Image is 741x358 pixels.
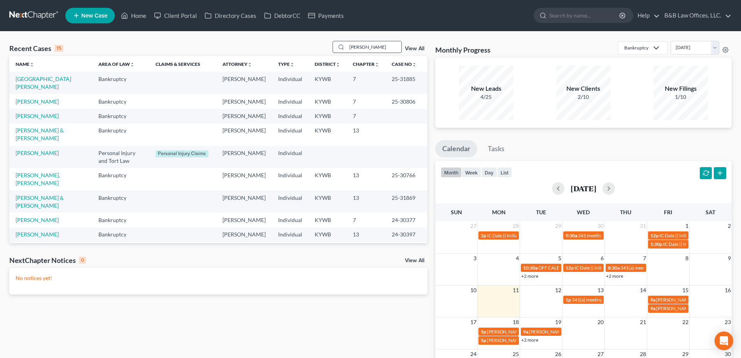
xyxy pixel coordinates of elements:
[385,94,427,109] td: 25-30806
[556,84,611,93] div: New Clients
[577,209,590,215] span: Wed
[92,227,149,242] td: Bankruptcy
[272,168,308,190] td: Individual
[487,329,647,335] span: [PERSON_NAME] (7) Last day to oppose discharge or dischargeability is [DATE]
[16,61,34,67] a: Nameunfold_more
[92,94,149,109] td: Bankruptcy
[481,337,486,343] span: 5p
[216,213,272,227] td: [PERSON_NAME]
[650,305,655,311] span: 9a
[597,286,604,295] span: 13
[512,317,520,327] span: 18
[523,329,528,335] span: 9a
[308,190,347,213] td: KYWB
[278,61,294,67] a: Typeunfold_more
[469,221,477,231] span: 27
[441,167,462,178] button: month
[16,274,421,282] p: No notices yet!
[272,227,308,242] td: Individual
[624,44,648,51] div: Bankruptcy
[650,241,662,247] span: 1:30p
[16,172,60,186] a: [PERSON_NAME], [PERSON_NAME]
[79,257,86,264] div: 0
[16,217,59,223] a: [PERSON_NAME]
[435,140,477,157] a: Calendar
[557,254,562,263] span: 5
[315,61,340,67] a: Districtunfold_more
[566,297,571,303] span: 1p
[216,123,272,146] td: [PERSON_NAME]
[272,94,308,109] td: Individual
[600,254,604,263] span: 6
[216,94,272,109] td: [PERSON_NAME]
[9,44,63,53] div: Recent Cases
[685,221,689,231] span: 1
[660,9,731,23] a: B&B Law Offices, LLC.
[642,254,647,263] span: 7
[216,168,272,190] td: [PERSON_NAME]
[634,9,660,23] a: Help
[538,265,633,271] span: OFF CALENDAR hearing for [PERSON_NAME]
[549,8,620,23] input: Search by name...
[347,41,401,53] input: Search by name...
[272,213,308,227] td: Individual
[469,286,477,295] span: 10
[156,150,208,157] div: Personal Injury Claims
[459,84,513,93] div: New Leads
[664,209,672,215] span: Fri
[347,168,385,190] td: 13
[130,62,135,67] i: unfold_more
[347,227,385,242] td: 13
[92,242,149,264] td: Bankruptcy
[392,61,417,67] a: Case Nounfold_more
[216,227,272,242] td: [PERSON_NAME]
[272,123,308,146] td: Individual
[92,213,149,227] td: Bankruptcy
[201,9,260,23] a: Directory Cases
[16,150,59,156] a: [PERSON_NAME]
[308,213,347,227] td: KYWB
[554,221,562,231] span: 29
[727,221,732,231] span: 2
[216,109,272,123] td: [PERSON_NAME]
[92,109,149,123] td: Bankruptcy
[620,265,695,271] span: 341(a) meeting for [PERSON_NAME]
[481,233,486,238] span: 2p
[473,254,477,263] span: 3
[150,9,201,23] a: Client Portal
[554,286,562,295] span: 12
[353,61,379,67] a: Chapterunfold_more
[385,213,427,227] td: 24-30377
[117,9,150,23] a: Home
[606,273,623,279] a: +2 more
[272,242,308,264] td: Individual
[536,209,546,215] span: Tue
[681,286,689,295] span: 15
[620,209,631,215] span: Thu
[566,233,577,238] span: 9:30a
[529,329,641,335] span: [PERSON_NAME] (7) Last day to file claims 8/18/20258
[572,297,647,303] span: 341(a) meeting for [PERSON_NAME]
[347,213,385,227] td: 7
[216,190,272,213] td: [PERSON_NAME]
[521,337,538,343] a: +2 more
[556,93,611,101] div: 2/10
[247,62,252,67] i: unfold_more
[385,227,427,242] td: 24-30397
[304,9,348,23] a: Payments
[451,209,462,215] span: Sun
[706,209,715,215] span: Sat
[512,221,520,231] span: 28
[54,45,63,52] div: 15
[98,61,135,67] a: Area of Lawunfold_more
[492,209,506,215] span: Mon
[639,221,647,231] span: 31
[16,231,59,238] a: [PERSON_NAME]
[566,265,574,271] span: 12p
[385,242,427,264] td: 25-31618
[272,109,308,123] td: Individual
[521,273,538,279] a: +2 more
[308,242,347,264] td: KYWB
[81,13,107,19] span: New Case
[9,256,86,265] div: NextChapter Notices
